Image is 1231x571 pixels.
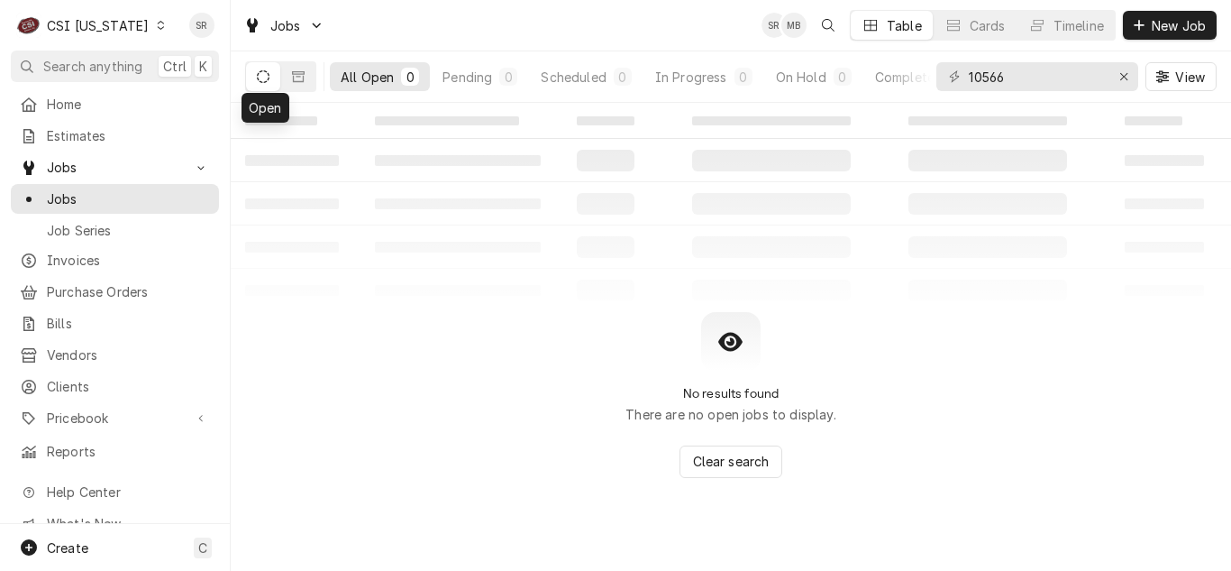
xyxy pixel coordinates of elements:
[47,483,208,502] span: Help Center
[11,403,219,433] a: Go to Pricebook
[617,68,628,87] div: 0
[738,68,749,87] div: 0
[875,68,943,87] div: Completed
[1148,16,1209,35] span: New Job
[781,13,807,38] div: Matt Brewington's Avatar
[11,152,219,182] a: Go to Jobs
[679,446,783,478] button: Clear search
[11,216,219,245] a: Job Series
[47,251,210,270] span: Invoices
[503,68,514,87] div: 0
[625,405,835,424] p: There are no open jobs to display.
[11,121,219,151] a: Estimates
[776,68,826,87] div: On Hold
[11,437,219,466] a: Reports
[655,68,727,87] div: In Progress
[47,314,210,333] span: Bills
[47,221,210,240] span: Job Series
[837,68,848,87] div: 0
[11,184,219,214] a: Jobs
[11,340,219,370] a: Vendors
[11,89,219,119] a: Home
[442,68,492,87] div: Pending
[11,372,219,401] a: Clients
[11,509,219,539] a: Go to What's New
[47,540,88,556] span: Create
[1145,62,1217,91] button: View
[11,245,219,275] a: Invoices
[47,16,149,35] div: CSI [US_STATE]
[969,62,1104,91] input: Keyword search
[189,13,214,38] div: Stephani Roth's Avatar
[970,16,1006,35] div: Cards
[1125,116,1182,125] span: ‌
[231,103,1231,312] table: All Open Jobs List Loading
[163,57,187,76] span: Ctrl
[47,282,210,301] span: Purchase Orders
[541,68,606,87] div: Scheduled
[887,16,922,35] div: Table
[47,158,183,177] span: Jobs
[199,57,207,76] span: K
[781,13,807,38] div: MB
[1053,16,1104,35] div: Timeline
[11,51,219,82] button: Search anythingCtrlK
[242,93,289,123] div: Open
[47,345,210,364] span: Vendors
[270,16,301,35] span: Jobs
[16,13,41,38] div: C
[761,13,787,38] div: Stephani Roth's Avatar
[198,539,207,557] span: C
[1123,11,1217,40] button: New Job
[236,11,332,41] a: Go to Jobs
[189,13,214,38] div: SR
[1109,62,1138,91] button: Erase input
[692,116,851,125] span: ‌
[11,309,219,338] a: Bills
[47,409,183,428] span: Pricebook
[11,277,219,307] a: Purchase Orders
[47,95,210,114] span: Home
[47,377,210,396] span: Clients
[43,57,142,76] span: Search anything
[683,386,780,401] h2: No results found
[47,514,208,533] span: What's New
[375,116,519,125] span: ‌
[814,11,843,40] button: Open search
[47,189,210,208] span: Jobs
[16,13,41,38] div: CSI Kentucky's Avatar
[577,116,634,125] span: ‌
[341,68,394,87] div: All Open
[405,68,415,87] div: 0
[1172,68,1208,87] span: View
[11,477,219,507] a: Go to Help Center
[908,116,1067,125] span: ‌
[47,442,210,461] span: Reports
[689,452,773,471] span: Clear search
[761,13,787,38] div: SR
[47,126,210,145] span: Estimates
